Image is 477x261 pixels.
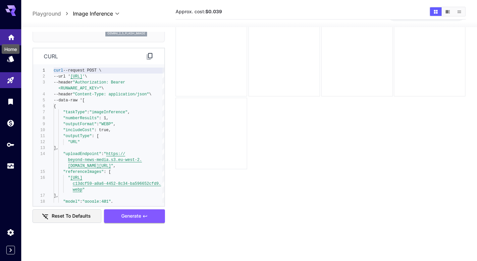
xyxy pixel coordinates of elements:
span: beyond-news-media.s3.eu-west-2. [68,158,142,162]
span: "Authorization: Bearer [73,80,125,85]
div: 11 [33,133,45,139]
span: { [54,104,56,109]
div: 2 [33,74,45,79]
p: gemini_2_5_flash_image [107,31,145,36]
span: , [113,122,116,127]
div: 10 [33,127,45,133]
span: "WEBP" [99,122,113,127]
span: "numberResults" [63,116,99,121]
div: 17 [33,193,45,199]
button: Generate [104,209,165,223]
button: Show media in video view [442,7,453,16]
div: Settings [7,228,15,236]
span: ], [54,193,58,198]
div: Show media in grid viewShow media in video viewShow media in list view [429,7,466,17]
span: --header [54,80,73,85]
span: [DOMAIN_NAME][URL] [68,164,111,168]
div: 16 [33,175,45,181]
nav: breadcrumb [32,10,73,18]
span: "outputFormat" [63,122,97,127]
div: Wallet [7,119,15,127]
span: : true, [94,128,111,132]
div: 13 [33,145,45,151]
span: , [128,110,130,115]
span: "outputType" [63,134,92,138]
span: , [111,199,113,204]
div: 4 [33,91,45,97]
b: $0.039 [205,9,222,14]
div: API Keys [7,140,15,149]
span: "Content-Type: application/json" [73,92,149,97]
span: "URL" [68,140,80,144]
span: https:// [106,152,126,156]
div: 14 [33,151,45,157]
span: Image Inference [73,10,113,18]
button: Show media in list view [453,7,465,16]
span: --header [54,92,73,97]
span: ' [82,74,85,79]
div: 3 [33,79,45,85]
span: : [97,122,99,127]
div: 12 [33,139,45,145]
span: "google:4@1" [82,199,111,204]
div: 5 [33,97,45,103]
div: 9 [33,121,45,127]
span: <RUNWARE_API_KEY>" [59,86,102,91]
div: 18 [33,199,45,205]
span: \ [101,86,104,91]
span: Generate [121,212,141,220]
span: " [68,176,71,180]
span: " [82,187,85,192]
p: curl [44,52,58,60]
span: ], [54,146,58,150]
div: 7 [33,109,45,115]
button: Reset to defaults [32,209,101,223]
div: Library [7,97,15,106]
span: "model" [63,199,80,204]
div: Playground [7,76,15,84]
span: --url ' [54,74,70,79]
span: \ [149,92,151,97]
div: 8 [33,115,45,121]
div: Models [7,55,15,63]
span: "taskType" [63,110,87,115]
span: --data-raw '[ [54,98,85,103]
span: [URL] [71,176,82,180]
a: Playground [32,10,61,18]
span: "referenceImages" [63,170,104,174]
span: \ [85,74,87,79]
div: Home [7,31,15,40]
div: 1 [33,68,45,74]
span: : [80,199,82,204]
span: curl [54,68,63,73]
div: Usage [7,162,15,170]
span: Approx. cost: [176,9,222,14]
div: Home [2,44,20,54]
span: " [104,152,106,156]
button: Expand sidebar [6,246,15,254]
span: webp [73,187,82,192]
span: : 1, [99,116,109,121]
span: : [87,110,89,115]
span: "includeCost" [63,128,94,132]
span: "uploadEndpoint" [63,152,101,156]
span: --request POST \ [63,68,101,73]
div: 15 [33,169,45,175]
span: , [113,164,116,168]
div: 6 [33,103,45,109]
button: Show media in grid view [430,7,442,16]
span: "imageInference" [89,110,128,115]
span: : [ [104,170,111,174]
span: : [101,152,104,156]
span: " [111,164,113,168]
span: : [ [92,134,99,138]
span: [URL] [71,74,82,79]
span: c13dcf59-a0a6-4452-8c34-ba596652cfd9. [73,182,161,186]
